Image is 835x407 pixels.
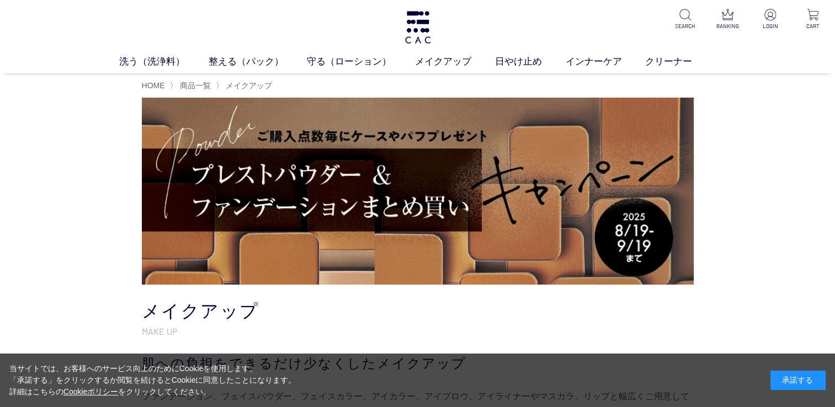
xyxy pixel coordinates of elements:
[495,55,566,69] a: 日やけ止め
[672,22,699,30] p: SEARCH
[757,22,784,30] p: LOGIN
[224,81,272,90] a: メイクアップ
[566,55,646,69] a: インナーケア
[178,81,211,90] a: 商品一覧
[119,55,209,69] a: 洗う（洗浄料）
[415,55,495,69] a: メイクアップ
[714,22,741,30] p: RANKING
[770,371,826,390] div: 承諾する
[142,81,165,90] a: HOME
[645,55,716,69] a: クリーナー
[142,299,694,323] h1: メイクアップ
[799,22,826,30] p: CART
[714,9,741,30] a: RANKING
[757,9,784,30] a: LOGIN
[142,325,694,337] p: MAKE UP
[216,81,275,91] li: 〉
[170,81,214,91] li: 〉
[672,9,699,30] a: SEARCH
[209,55,307,69] a: 整える（パック）
[403,11,432,44] img: logo
[63,387,119,396] a: Cookieポリシー
[799,9,826,30] a: CART
[307,55,415,69] a: 守る（ローション）
[180,81,211,90] span: 商品一覧
[9,363,296,398] div: 当サイトでは、お客様へのサービス向上のためにCookieを使用します。 「承諾する」をクリックするか閲覧を続けるとCookieに同意したことになります。 詳細はこちらの をクリックしてください。
[226,81,272,90] span: メイクアップ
